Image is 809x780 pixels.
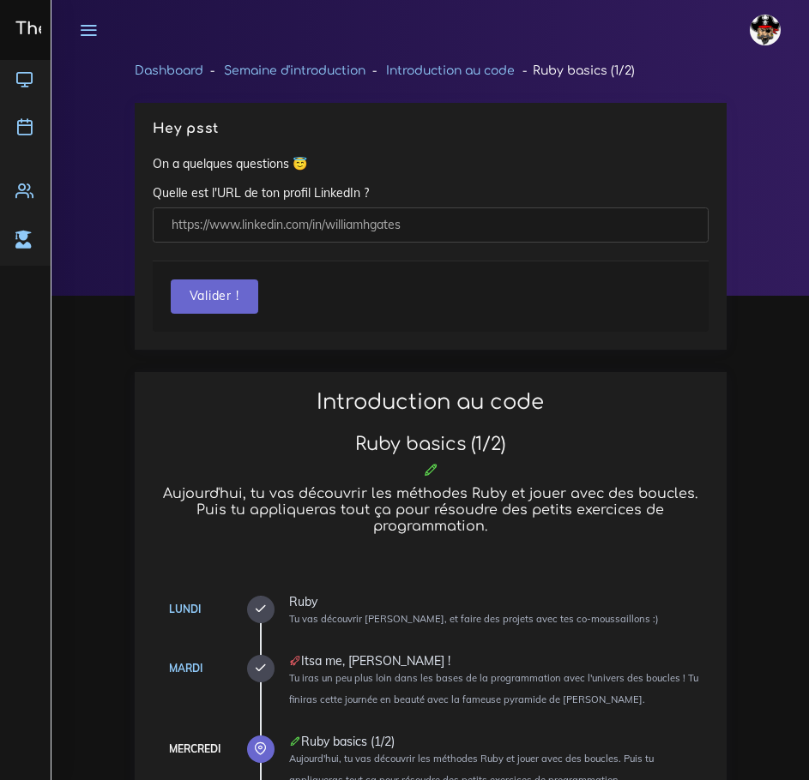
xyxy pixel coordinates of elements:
label: Quelle est l'URL de ton profil LinkedIn ? [153,184,369,201]
h5: Hey psst [153,121,709,137]
a: avatar [742,5,794,55]
a: Semaine d'introduction [224,64,365,77]
div: Ruby basics (1/2) [289,735,709,747]
h2: Introduction au code [153,390,709,415]
h5: Aujourd'hui, tu vas découvrir les méthodes Ruby et jouer avec des boucles. Puis tu appliqueras to... [153,486,709,535]
li: Ruby basics (1/2) [515,60,634,81]
a: Lundi [169,603,201,615]
input: https://www.linkedin.com/in/williamhgates [153,207,709,243]
p: On a quelques questions 😇 [153,155,709,172]
img: avatar [750,15,781,45]
h3: The Hacking Project [10,20,192,39]
h3: Ruby basics (1/2) [153,434,709,455]
a: Mardi [169,662,202,675]
small: Tu vas découvrir [PERSON_NAME], et faire des projets avec tes co-moussaillons :) [289,613,659,625]
div: Ruby [289,596,709,608]
button: Valider ! [171,279,258,315]
small: Tu iras un peu plus loin dans les bases de la programmation avec l'univers des boucles ! Tu finir... [289,672,698,705]
div: Itsa me, [PERSON_NAME] ! [289,655,709,667]
a: Introduction au code [386,64,515,77]
a: Dashboard [135,64,203,77]
div: Mercredi [169,740,220,759]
